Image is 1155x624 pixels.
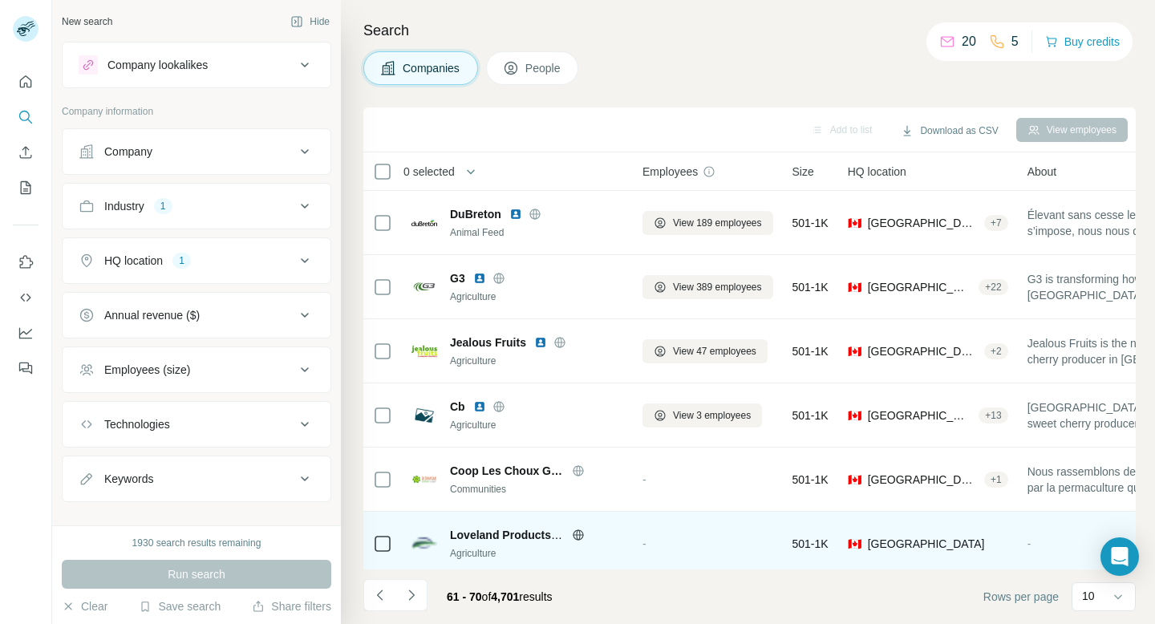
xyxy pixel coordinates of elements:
[104,471,153,487] div: Keywords
[868,343,978,359] span: [GEOGRAPHIC_DATA], [GEOGRAPHIC_DATA]
[63,187,330,225] button: Industry1
[363,579,395,611] button: Navigate to previous page
[13,283,38,312] button: Use Surfe API
[104,253,163,269] div: HQ location
[450,463,564,479] span: Coop Les Choux Gras
[450,546,623,561] div: Agriculture
[104,307,200,323] div: Annual revenue ($)
[792,215,829,231] span: 501-1K
[983,589,1059,605] span: Rows per page
[848,472,861,488] span: 🇨🇦
[642,537,646,550] span: -
[984,216,1008,230] div: + 7
[411,531,437,557] img: Logo of Loveland Products Canada
[525,60,562,76] span: People
[13,138,38,167] button: Enrich CSV
[673,280,762,294] span: View 389 employees
[642,403,762,427] button: View 3 employees
[139,598,221,614] button: Save search
[450,399,465,415] span: Cb
[450,529,675,541] span: Loveland Products [GEOGRAPHIC_DATA]
[848,343,861,359] span: 🇨🇦
[450,418,623,432] div: Agriculture
[642,473,646,486] span: -
[1027,537,1031,550] span: -
[450,290,623,304] div: Agriculture
[63,405,330,444] button: Technologies
[792,472,829,488] span: 501-1K
[792,343,829,359] span: 501-1K
[107,57,208,73] div: Company lookalikes
[1082,588,1095,604] p: 10
[450,482,623,496] div: Communities
[848,407,861,423] span: 🇨🇦
[792,536,829,552] span: 501-1K
[63,350,330,389] button: Employees (size)
[447,590,482,603] span: 61 - 70
[403,164,455,180] span: 0 selected
[411,220,437,226] img: Logo of DuBreton
[848,279,861,295] span: 🇨🇦
[252,598,331,614] button: Share filters
[848,215,861,231] span: 🇨🇦
[403,60,461,76] span: Companies
[473,272,486,285] img: LinkedIn logo
[473,400,486,413] img: LinkedIn logo
[411,475,437,484] img: Logo of Coop Les Choux Gras
[279,10,341,34] button: Hide
[450,334,526,350] span: Jealous Fruits
[642,164,698,180] span: Employees
[62,14,112,29] div: New search
[1011,32,1019,51] p: 5
[172,253,191,268] div: 1
[63,46,330,84] button: Company lookalikes
[395,579,428,611] button: Navigate to next page
[132,536,261,550] div: 1930 search results remaining
[792,279,829,295] span: 501-1K
[509,208,522,221] img: LinkedIn logo
[104,362,190,378] div: Employees (size)
[848,164,906,180] span: HQ location
[868,279,973,295] span: [GEOGRAPHIC_DATA], [GEOGRAPHIC_DATA]
[450,354,623,368] div: Agriculture
[62,104,331,119] p: Company information
[63,460,330,498] button: Keywords
[104,144,152,160] div: Company
[363,19,1136,42] h4: Search
[642,339,768,363] button: View 47 employees
[1100,537,1139,576] div: Open Intercom Messenger
[447,590,553,603] span: results
[13,318,38,347] button: Dashboard
[13,248,38,277] button: Use Surfe on LinkedIn
[450,206,501,222] span: DuBreton
[63,296,330,334] button: Annual revenue ($)
[450,225,623,240] div: Animal Feed
[13,354,38,383] button: Feedback
[13,103,38,132] button: Search
[450,270,465,286] span: G3
[868,472,978,488] span: [GEOGRAPHIC_DATA]
[482,590,492,603] span: of
[491,590,519,603] span: 4,701
[890,119,1009,143] button: Download as CSV
[979,280,1007,294] div: + 22
[154,199,172,213] div: 1
[63,241,330,280] button: HQ location1
[792,407,829,423] span: 501-1K
[1045,30,1120,53] button: Buy credits
[642,275,773,299] button: View 389 employees
[63,132,330,171] button: Company
[104,198,144,214] div: Industry
[673,408,751,423] span: View 3 employees
[979,408,1007,423] div: + 13
[673,344,756,359] span: View 47 employees
[848,536,861,552] span: 🇨🇦
[792,164,814,180] span: Size
[13,67,38,96] button: Quick start
[411,338,437,364] img: Logo of Jealous Fruits
[984,344,1008,359] div: + 2
[984,472,1008,487] div: + 1
[642,211,773,235] button: View 189 employees
[62,598,107,614] button: Clear
[868,536,985,552] span: [GEOGRAPHIC_DATA]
